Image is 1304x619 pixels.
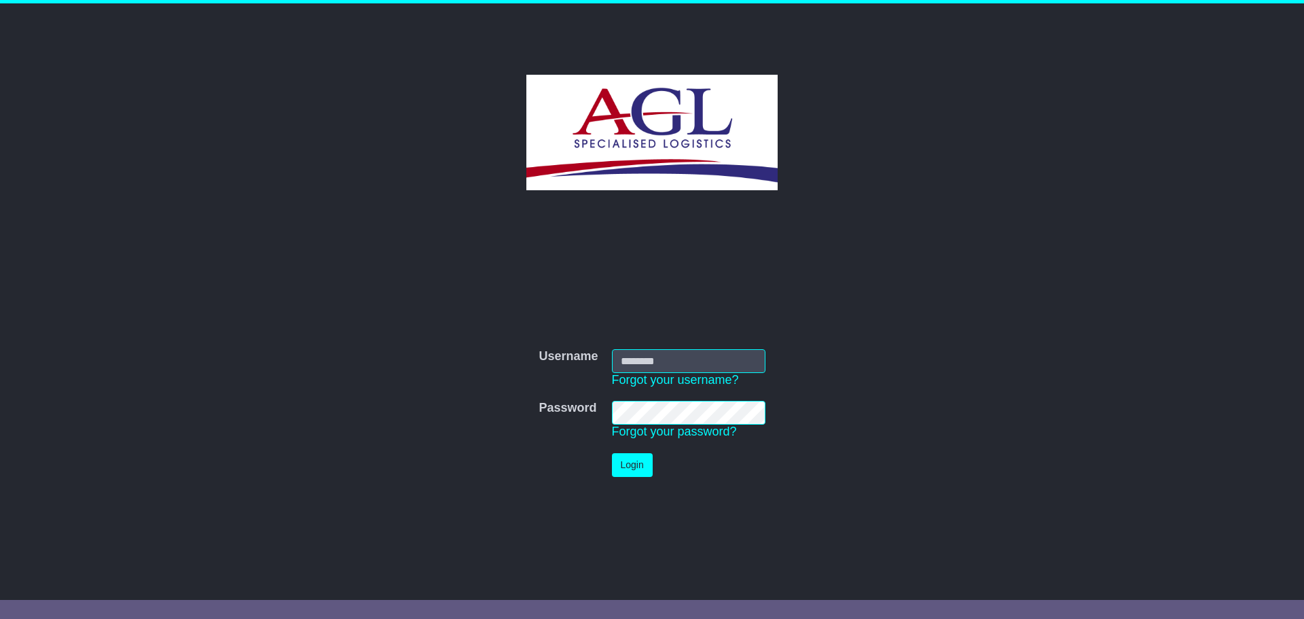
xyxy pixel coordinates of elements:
[612,373,739,387] a: Forgot your username?
[526,75,777,190] img: AGL SPECIALISED LOGISTICS
[612,425,737,438] a: Forgot your password?
[539,401,596,416] label: Password
[539,349,598,364] label: Username
[612,453,653,477] button: Login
